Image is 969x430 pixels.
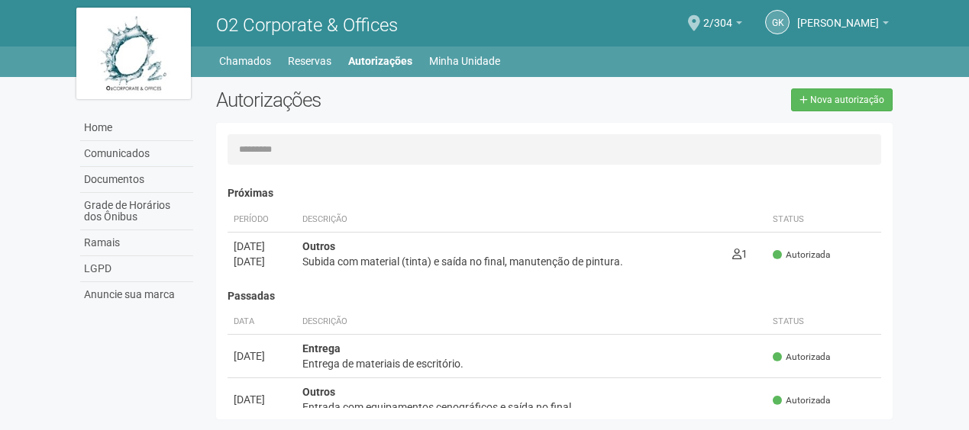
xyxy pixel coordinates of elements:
[216,14,398,36] span: O2 Corporate & Offices
[80,115,193,141] a: Home
[765,10,790,34] a: GK
[228,188,882,199] h4: Próximas
[732,248,748,260] span: 1
[76,8,191,99] img: logo.jpg
[767,207,881,233] th: Status
[234,239,290,254] div: [DATE]
[810,95,884,105] span: Nova autorização
[429,50,500,72] a: Minha Unidade
[348,50,412,72] a: Autorizações
[80,230,193,256] a: Ramais
[703,2,732,29] span: 2/304
[302,342,341,355] strong: Entrega
[773,249,830,262] span: Autorizada
[80,256,193,282] a: LGPD
[302,400,761,415] div: Entrada com equipamentos cenográficos e saída no final.
[80,193,193,230] a: Grade de Horários dos Ônibus
[797,2,879,29] span: Gleice Kelly
[80,141,193,167] a: Comunicados
[288,50,331,72] a: Reservas
[302,356,761,371] div: Entrega de materiais de escritório.
[791,88,893,111] a: Nova autorização
[80,282,193,307] a: Anuncie sua marca
[228,310,296,335] th: Data
[216,88,543,111] h2: Autorizações
[767,310,881,335] th: Status
[296,310,767,335] th: Descrição
[234,392,290,407] div: [DATE]
[773,394,830,407] span: Autorizada
[219,50,271,72] a: Chamados
[797,19,889,31] a: [PERSON_NAME]
[302,254,721,269] div: Subida com material (tinta) e saída no final, manutenção de pintura.
[302,386,335,398] strong: Outros
[228,207,296,233] th: Período
[302,240,335,252] strong: Outros
[703,19,742,31] a: 2/304
[773,351,830,364] span: Autorizada
[234,348,290,364] div: [DATE]
[296,207,727,233] th: Descrição
[80,167,193,193] a: Documentos
[234,254,290,269] div: [DATE]
[228,290,882,302] h4: Passadas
